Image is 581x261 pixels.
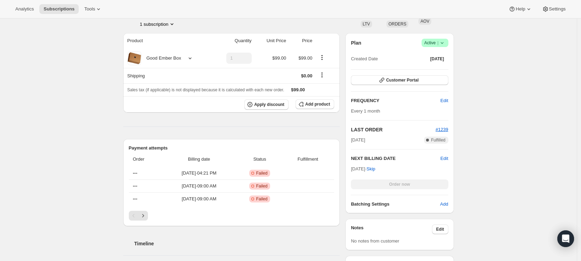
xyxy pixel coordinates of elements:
[127,51,141,65] img: product img
[129,211,335,221] nav: Pagination
[133,170,138,176] span: ---
[133,183,138,189] span: ---
[164,183,234,190] span: [DATE] · 09:00 AM
[84,6,95,12] span: Tools
[430,56,444,62] span: [DATE]
[254,102,284,107] span: Apply discount
[351,137,365,144] span: [DATE]
[305,101,330,107] span: Add product
[435,126,448,133] button: #1239
[44,6,74,12] span: Subscriptions
[123,68,211,83] th: Shipping
[440,155,448,162] button: Edit
[440,97,448,104] span: Edit
[388,22,406,26] span: ORDERS
[351,108,380,114] span: Every 1 month
[286,156,330,163] span: Fulfillment
[351,55,378,62] span: Created Date
[211,33,254,48] th: Quantity
[141,55,181,62] div: Good Ember Box
[272,55,286,61] span: $99.00
[440,201,448,208] span: Add
[386,77,418,83] span: Customer Portal
[256,170,268,176] span: Failed
[432,224,448,234] button: Edit
[296,99,334,109] button: Add product
[39,4,79,14] button: Subscriptions
[351,155,440,162] h2: NEXT BILLING DATE
[351,97,440,104] h2: FREQUENCY
[291,87,305,92] span: $99.00
[436,95,452,106] button: Edit
[134,240,340,247] h2: Timeline
[316,71,328,79] button: Shipping actions
[549,6,566,12] span: Settings
[138,211,148,221] button: Next
[351,166,375,171] span: [DATE] ·
[351,238,399,244] span: No notes from customer
[362,163,379,175] button: Skip
[164,156,234,163] span: Billing date
[254,33,288,48] th: Unit Price
[15,6,34,12] span: Analytics
[301,73,313,78] span: $0.00
[557,230,574,247] div: Open Intercom Messenger
[127,87,284,92] span: Sales tax (if applicable) is not displayed because it is calculated with each new order.
[424,39,446,46] span: Active
[133,196,138,201] span: ---
[351,39,361,46] h2: Plan
[363,22,370,26] span: LTV
[129,152,163,167] th: Order
[316,54,328,61] button: Product actions
[426,54,448,64] button: [DATE]
[351,224,432,234] h3: Notes
[516,6,525,12] span: Help
[244,99,289,110] button: Apply discount
[351,201,440,208] h6: Batching Settings
[435,127,448,132] a: #1239
[288,33,314,48] th: Price
[538,4,570,14] button: Settings
[164,195,234,202] span: [DATE] · 09:00 AM
[299,55,313,61] span: $99.00
[123,33,211,48] th: Product
[351,75,448,85] button: Customer Portal
[129,145,335,152] h2: Payment attempts
[421,19,429,24] span: AOV
[437,40,438,46] span: |
[256,196,268,202] span: Failed
[431,137,445,143] span: Fulfilled
[367,166,375,172] span: Skip
[164,170,234,177] span: [DATE] · 04:21 PM
[504,4,536,14] button: Help
[238,156,282,163] span: Status
[256,183,268,189] span: Failed
[140,21,175,28] button: Product actions
[436,199,452,210] button: Add
[351,126,435,133] h2: LAST ORDER
[436,227,444,232] span: Edit
[11,4,38,14] button: Analytics
[80,4,106,14] button: Tools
